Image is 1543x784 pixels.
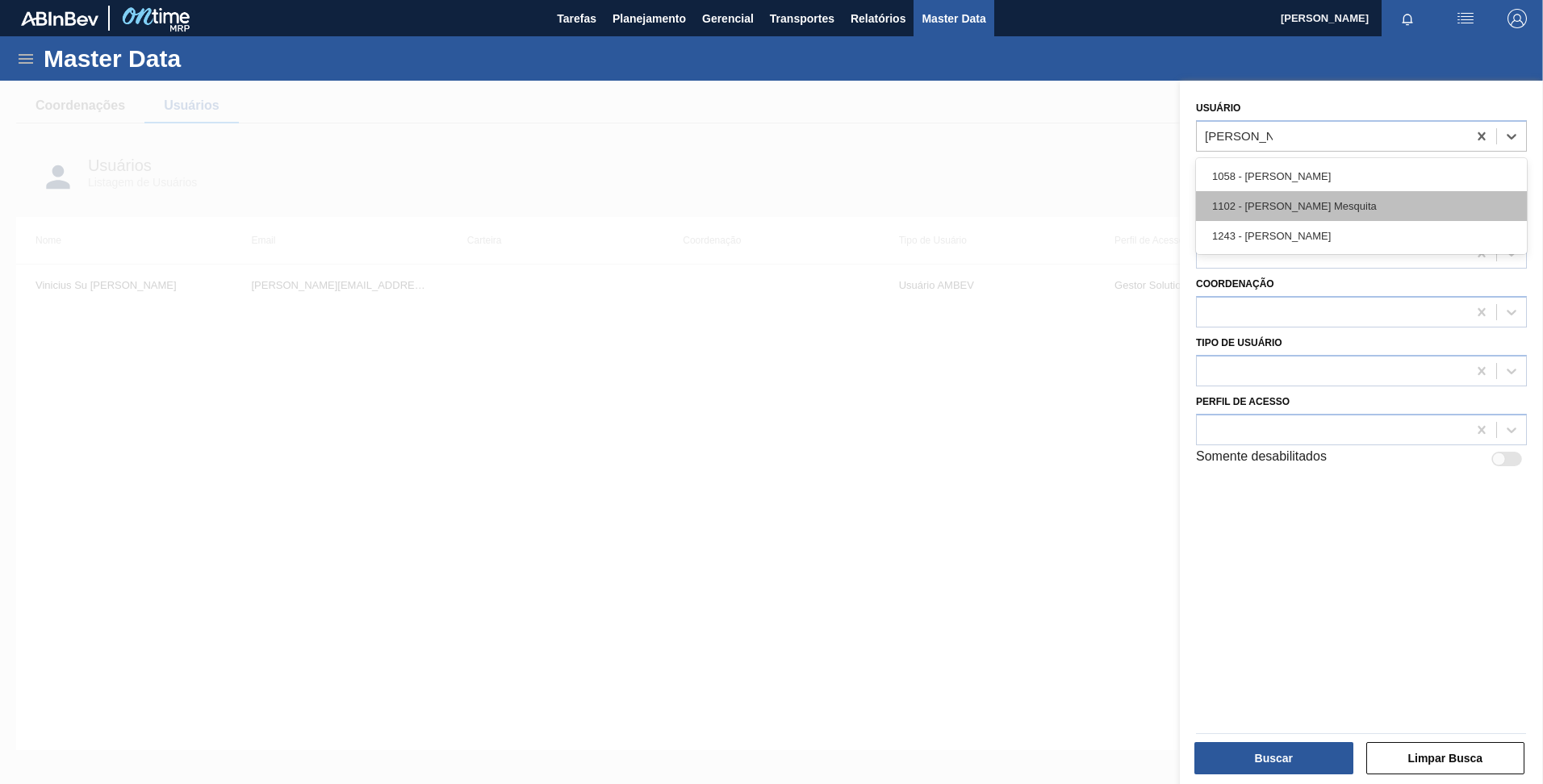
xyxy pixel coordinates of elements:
span: Gerencial [702,9,754,28]
img: Logout [1507,9,1527,28]
h1: Master Data [44,49,330,68]
img: userActions [1456,9,1475,28]
button: Buscar [1194,742,1353,774]
label: Usuário [1196,102,1240,114]
span: Transportes [770,9,834,28]
span: Master Data [922,9,985,28]
span: Relatórios [851,9,905,28]
span: Planejamento [613,9,686,28]
button: Limpar Busca [1366,742,1525,774]
button: Notificações [1382,7,1433,30]
label: Perfil de Acesso [1196,396,1290,407]
label: Coordenação [1196,278,1274,290]
label: Tipo de Usuário [1196,337,1282,348]
label: Somente desabilitados [1196,449,1327,469]
img: TNhmsLtSVTkK8tSr43FrP2fwEKptu5GPRR3wAAAABJRU5ErkJggg== [21,11,98,26]
span: Tarefas [557,9,596,28]
div: 1243 - [PERSON_NAME] [1196,221,1527,251]
div: 1058 - [PERSON_NAME] [1196,161,1527,191]
div: 1102 - [PERSON_NAME] Mesquita [1196,191,1527,221]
